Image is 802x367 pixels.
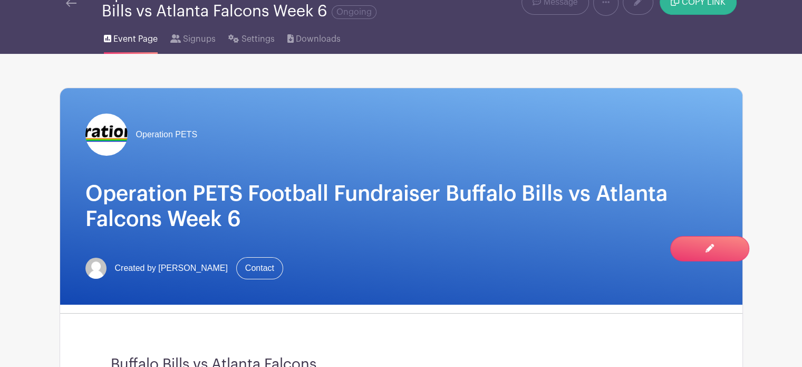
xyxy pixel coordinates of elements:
img: default-ce2991bfa6775e67f084385cd625a349d9dcbb7a52a09fb2fda1e96e2d18dcdb.png [85,258,107,279]
span: Settings [241,33,275,45]
img: logo%20reduced%20for%20Plan%20Hero.jpg [85,114,128,156]
span: Created by [PERSON_NAME] [115,262,228,275]
a: Settings [228,20,274,54]
span: Downloads [296,33,341,45]
h1: Operation PETS Football Fundraiser Buffalo Bills vs Atlanta Falcons Week 6 [85,181,717,232]
a: Signups [170,20,216,54]
span: Signups [183,33,216,45]
a: Event Page [104,20,158,54]
span: Operation PETS [136,128,198,141]
a: Contact [236,257,283,279]
span: Event Page [113,33,158,45]
span: Ongoing [332,5,376,19]
a: Downloads [287,20,341,54]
